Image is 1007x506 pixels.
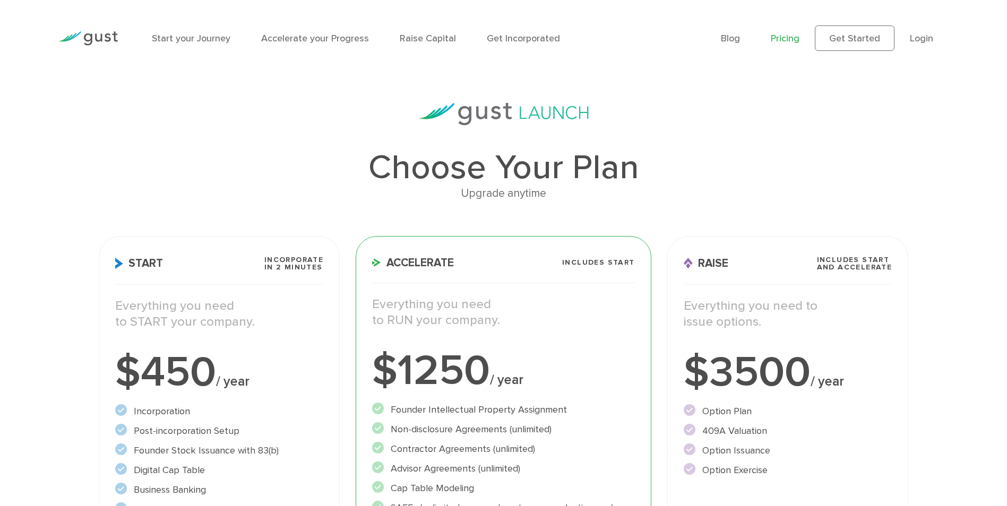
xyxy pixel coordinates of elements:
[419,103,589,125] img: gust-launch-logos.svg
[115,258,123,269] img: Start Icon X2
[115,404,324,418] li: Incorporation
[721,33,740,44] a: Blog
[115,298,324,330] p: Everything you need to START your company.
[115,483,324,497] li: Business Banking
[372,422,634,437] li: Non-disclosure Agreements (unlimited)
[216,373,249,389] span: / year
[684,463,892,477] li: Option Exercise
[372,257,454,268] span: Accelerate
[815,25,894,51] a: Get Started
[684,298,892,330] p: Everything you need to issue options.
[115,424,324,438] li: Post-incorporation Setup
[372,296,634,328] p: Everything you need to RUN your company.
[487,33,560,44] a: Get Incorporated
[372,403,634,417] li: Founder Intellectual Property Assignment
[910,33,933,44] a: Login
[684,258,728,269] span: Raise
[261,33,369,44] a: Accelerate your Progress
[115,463,324,477] li: Digital Cap Table
[811,373,844,389] span: / year
[115,351,324,394] div: $450
[400,33,456,44] a: Raise Capital
[372,442,634,456] li: Contractor Agreements (unlimited)
[684,443,892,458] li: Option Issuance
[115,443,324,458] li: Founder Stock Issuance with 83(b)
[99,185,909,203] div: Upgrade anytime
[372,461,634,476] li: Advisor Agreements (unlimited)
[372,350,634,392] div: $1250
[264,256,323,271] span: Incorporate in 2 Minutes
[562,259,635,266] span: Includes START
[684,258,693,269] img: Raise Icon
[771,33,799,44] a: Pricing
[817,256,892,271] span: Includes START and ACCELERATE
[684,351,892,394] div: $3500
[372,258,381,267] img: Accelerate Icon
[684,424,892,438] li: 409A Valuation
[115,258,163,269] span: Start
[99,151,909,185] h1: Choose Your Plan
[58,31,118,46] img: Gust Logo
[152,33,230,44] a: Start your Journey
[372,481,634,495] li: Cap Table Modeling
[684,404,892,418] li: Option Plan
[490,372,523,388] span: / year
